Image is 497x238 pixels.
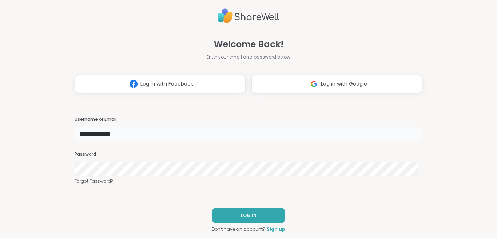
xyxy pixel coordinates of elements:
button: Log in with Facebook [75,75,246,93]
span: Log in with Facebook [140,80,193,88]
h3: Username or Email [75,116,422,123]
img: ShareWell Logomark [127,77,140,91]
img: ShareWell Logo [218,5,279,26]
a: Sign up [267,226,285,233]
span: Don't have an account? [212,226,265,233]
span: Enter your email and password below [207,54,290,60]
a: Forgot Password? [75,178,422,185]
h3: Password [75,151,422,158]
button: Log in with Google [251,75,422,93]
span: Log in with Google [321,80,367,88]
img: ShareWell Logomark [307,77,321,91]
button: LOG IN [212,208,285,223]
span: LOG IN [241,212,257,219]
span: Welcome Back! [214,38,283,51]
